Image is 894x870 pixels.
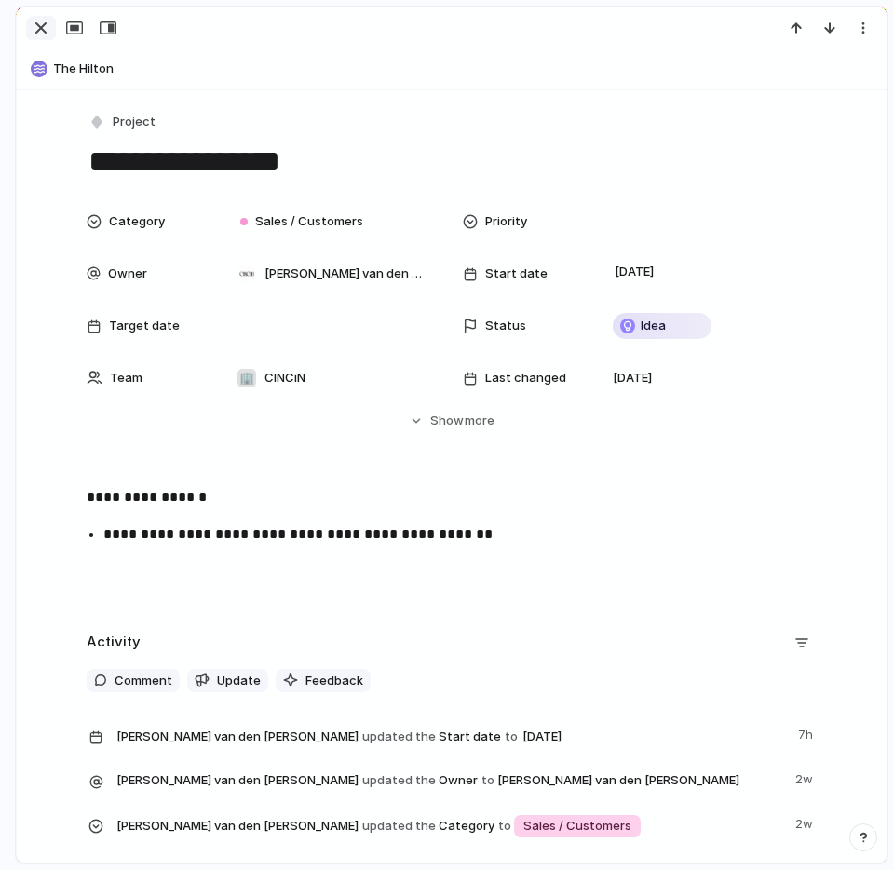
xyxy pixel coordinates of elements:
[237,369,256,387] div: 🏢
[53,60,878,78] span: The Hilton
[613,369,652,387] span: [DATE]
[485,369,566,387] span: Last changed
[25,54,878,84] button: The Hilton
[87,632,141,653] h2: Activity
[362,817,436,836] span: updated the
[113,113,156,131] span: Project
[430,412,464,430] span: Show
[109,317,180,335] span: Target date
[465,412,494,430] span: more
[485,212,527,231] span: Priority
[523,817,631,836] span: Sales / Customers
[116,722,787,750] span: Start date
[87,404,817,438] button: Showmore
[116,811,784,839] span: Category
[187,669,268,693] button: Update
[497,771,739,790] span: [PERSON_NAME] van den [PERSON_NAME]
[109,212,165,231] span: Category
[518,726,567,748] span: [DATE]
[610,261,659,283] span: [DATE]
[485,317,526,335] span: Status
[85,109,161,136] button: Project
[264,369,305,387] span: CINCiN
[485,265,548,283] span: Start date
[87,669,180,693] button: Comment
[110,369,142,387] span: Team
[498,817,511,836] span: to
[255,212,363,231] span: Sales / Customers
[116,771,359,790] span: [PERSON_NAME] van den [PERSON_NAME]
[217,672,261,690] span: Update
[362,727,436,746] span: updated the
[305,672,363,690] span: Feedback
[108,265,147,283] span: Owner
[276,669,371,693] button: Feedback
[116,727,359,746] span: [PERSON_NAME] van den [PERSON_NAME]
[264,265,425,283] span: [PERSON_NAME] van den [PERSON_NAME]
[116,817,359,836] span: [PERSON_NAME] van den [PERSON_NAME]
[481,771,494,790] span: to
[505,727,518,746] span: to
[641,317,666,335] span: Idea
[115,672,172,690] span: Comment
[798,722,817,744] span: 7h
[795,767,817,789] span: 2w
[795,811,817,834] span: 2w
[116,767,784,793] span: Owner
[362,771,436,790] span: updated the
